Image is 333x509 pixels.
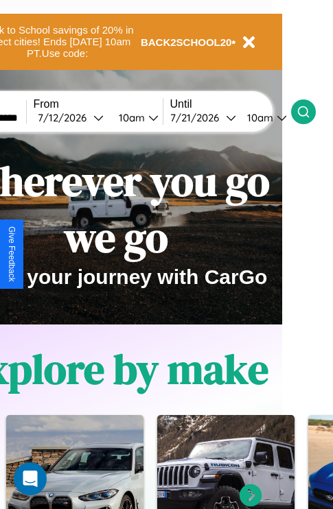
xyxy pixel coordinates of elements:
button: 10am [108,110,163,125]
div: Open Intercom Messenger [14,462,47,495]
div: 7 / 12 / 2026 [38,111,93,124]
b: BACK2SCHOOL20 [141,36,232,48]
button: 10am [236,110,291,125]
label: From [34,98,163,110]
div: 10am [240,111,277,124]
label: Until [170,98,291,110]
div: 10am [112,111,148,124]
button: 7/12/2026 [34,110,108,125]
div: Give Feedback [7,226,16,282]
div: 7 / 21 / 2026 [170,111,226,124]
